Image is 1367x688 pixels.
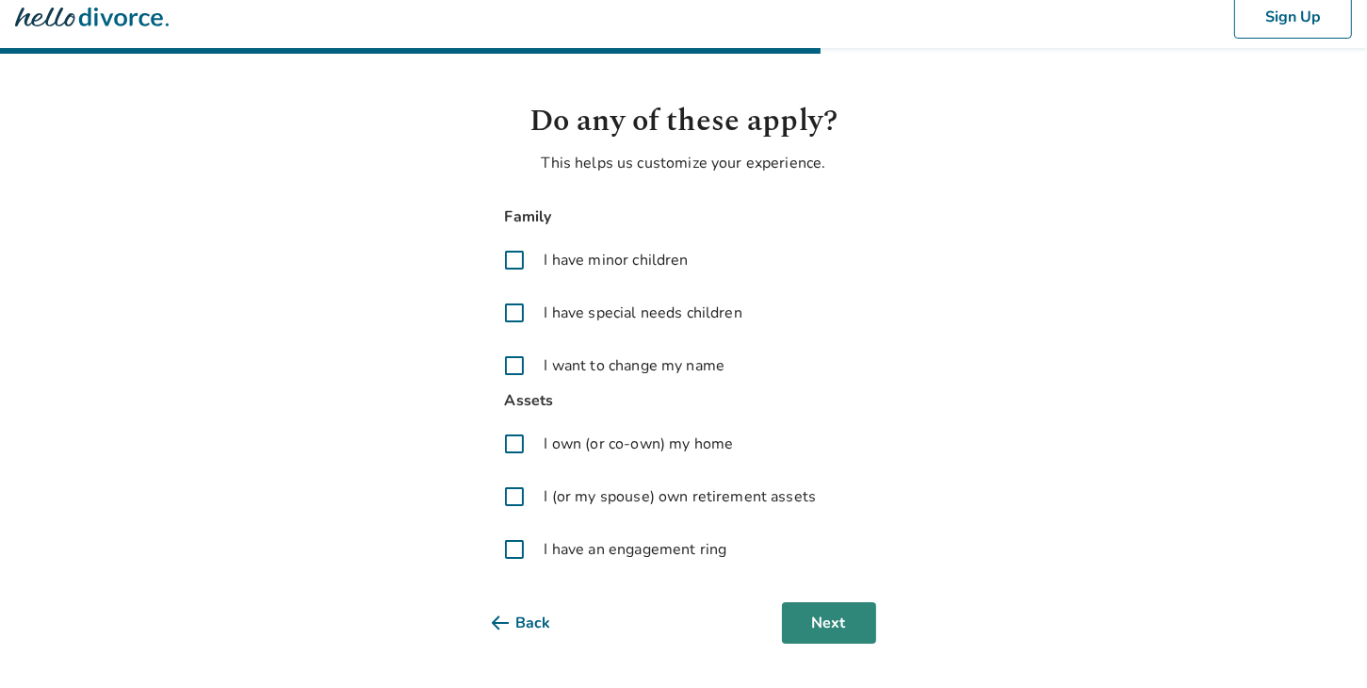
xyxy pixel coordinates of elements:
[545,485,817,508] span: I (or my spouse) own retirement assets
[492,99,876,144] h1: Do any of these apply?
[492,152,876,174] p: This helps us customize your experience.
[545,249,689,271] span: I have minor children
[545,433,734,455] span: I own (or co-own) my home
[545,538,727,561] span: I have an engagement ring
[1273,598,1367,688] iframe: Chat Widget
[492,388,876,414] span: Assets
[492,205,876,230] span: Family
[782,602,876,644] button: Next
[545,354,725,377] span: I want to change my name
[492,602,581,644] button: Back
[545,302,742,324] span: I have special needs children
